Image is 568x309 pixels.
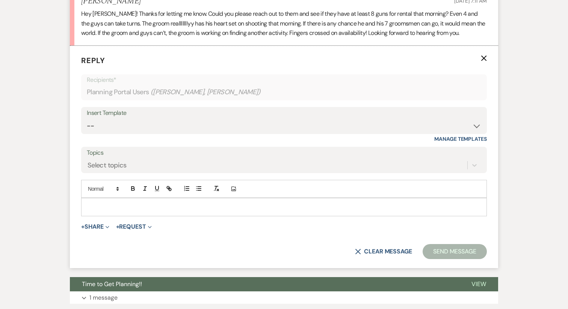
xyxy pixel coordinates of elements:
[355,249,412,255] button: Clear message
[116,224,152,230] button: Request
[116,224,119,230] span: +
[70,277,459,291] button: Time to Get Planning!!
[82,280,142,288] span: Time to Get Planning!!
[87,75,481,85] p: Recipients*
[423,244,487,259] button: Send Message
[459,277,498,291] button: View
[70,291,498,304] button: 1 message
[151,87,261,97] span: ( [PERSON_NAME], [PERSON_NAME] )
[87,148,481,158] label: Topics
[471,280,486,288] span: View
[81,56,105,65] span: Reply
[434,136,487,142] a: Manage Templates
[81,9,487,38] p: Hey [PERSON_NAME]! Thanks for letting me know. Could you please reach out to them and see if they...
[88,160,127,170] div: Select topics
[81,224,85,230] span: +
[87,108,481,119] div: Insert Template
[87,85,481,99] div: Planning Portal Users
[89,293,118,303] p: 1 message
[81,224,109,230] button: Share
